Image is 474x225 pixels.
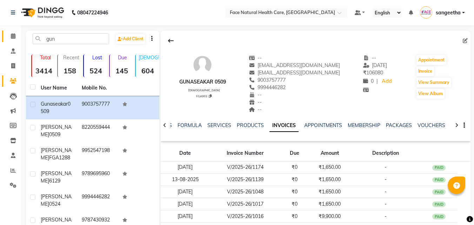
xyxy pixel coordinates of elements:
[249,55,262,61] span: --
[161,173,209,186] td: 13-08-2025
[41,193,72,207] span: [PERSON_NAME]
[416,66,434,76] button: Invoice
[33,33,109,44] input: Search by Name/Mobile/Email/Code
[32,66,56,75] strong: 3414
[58,66,82,75] strong: 158
[209,173,280,186] td: V/2025-26/1139
[77,3,108,22] b: 08047224946
[416,55,446,65] button: Appointment
[309,145,351,161] th: Amount
[385,176,387,183] span: -
[418,122,445,128] a: VOUCHERS
[281,173,309,186] td: ₹0
[161,186,209,198] td: [DATE]
[78,166,119,189] td: 9789695960
[249,106,262,113] span: --
[249,99,262,105] span: --
[309,173,351,186] td: ₹1,650.00
[249,70,340,76] span: [EMAIL_ADDRESS][DOMAIN_NAME]
[61,54,82,61] p: Recent
[386,122,412,128] a: PACKAGES
[41,147,72,161] span: [PERSON_NAME]
[35,54,56,61] p: Total
[111,54,134,61] p: Due
[281,210,309,223] td: ₹0
[309,198,351,210] td: ₹1,650.00
[363,70,383,76] span: 106080
[385,164,387,170] span: -
[385,201,387,207] span: -
[281,145,309,161] th: Due
[309,161,351,174] td: ₹1,650.00
[249,92,262,98] span: --
[237,122,264,128] a: PRODUCTS
[432,201,446,207] div: PAID
[209,186,280,198] td: V/2025-26/1048
[78,96,119,119] td: 9003757777
[269,119,299,132] a: INVOICES
[49,178,60,184] span: 6129
[163,34,178,47] div: Back to Client
[281,198,309,210] td: ₹0
[78,80,119,96] th: Mobile No.
[41,101,68,107] span: Gunaseakar
[249,84,286,91] span: 9994446282
[281,161,309,174] td: ₹0
[136,66,160,75] strong: 604
[84,66,108,75] strong: 524
[110,66,134,75] strong: 145
[209,145,280,161] th: Invoice Number
[49,154,70,161] span: FGA1288
[381,77,393,86] a: Add
[49,131,60,138] span: 0509
[18,3,66,22] img: logo
[78,189,119,212] td: 9994446282
[116,34,145,44] a: Add Client
[348,122,380,128] a: MEMBERSHIP
[385,213,387,219] span: -
[161,198,209,210] td: [DATE]
[209,198,280,210] td: V/2025-26/1017
[363,78,374,84] span: 0
[179,78,226,86] div: Gunaseakar 0509
[420,6,432,19] img: sangeetha
[249,77,286,83] span: 9003757777
[432,177,446,183] div: PAID
[309,186,351,198] td: ₹1,650.00
[161,145,209,161] th: Date
[432,189,446,195] div: PAID
[78,119,119,143] td: 8220559444
[78,143,119,166] td: 9952547198
[432,165,446,171] div: PAID
[41,124,72,138] span: [PERSON_NAME]
[249,62,340,68] span: [EMAIL_ADDRESS][DOMAIN_NAME]
[139,54,160,61] p: [DEMOGRAPHIC_DATA]
[207,122,231,128] a: SERVICES
[363,70,366,76] span: ₹
[188,88,220,92] span: [DEMOGRAPHIC_DATA]
[209,210,280,223] td: V/2025-26/1016
[363,55,376,61] span: --
[161,210,209,223] td: [DATE]
[182,93,226,98] div: FGA903
[416,78,451,87] button: View Summary
[304,122,342,128] a: APPOINTMENTS
[36,80,78,96] th: User Name
[41,170,72,184] span: [PERSON_NAME]
[87,54,108,61] p: Lost
[351,145,421,161] th: Description
[416,89,445,99] button: View Album
[363,62,387,68] span: [DATE]
[209,161,280,174] td: V/2025-26/1174
[161,161,209,174] td: [DATE]
[49,201,60,207] span: 0524
[192,54,213,75] img: avatar
[309,210,351,223] td: ₹9,900.00
[376,78,378,85] span: |
[432,214,446,219] div: PAID
[385,188,387,195] span: -
[281,186,309,198] td: ₹0
[178,122,202,128] a: FORMULA
[436,9,461,16] span: sangeetha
